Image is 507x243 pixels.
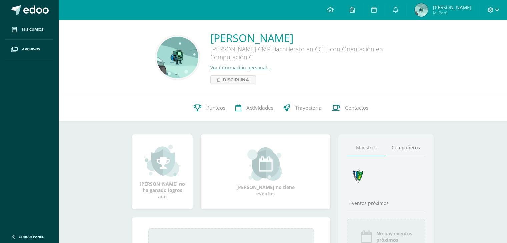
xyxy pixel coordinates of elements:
a: Mis cursos [5,20,53,40]
span: Punteos [206,104,225,111]
span: No hay eventos próximos [376,230,412,243]
span: Mis cursos [22,27,43,32]
div: [PERSON_NAME] no tiene eventos [232,147,299,197]
div: Eventos próximos [347,200,425,206]
span: Trayectoria [295,104,322,111]
div: [PERSON_NAME] no ha ganado logros aún [139,144,186,200]
span: Actividades [246,104,273,111]
a: [PERSON_NAME] [210,31,410,45]
a: Compañeros [386,139,425,156]
img: 0d125e61179144410fb0d7f3f0b592f6.png [415,3,428,17]
a: Actividades [230,95,278,121]
span: [PERSON_NAME] [433,4,471,11]
a: Maestros [347,139,386,156]
span: Mi Perfil [433,10,471,16]
div: [PERSON_NAME] CMP Bachillerato en CCLL con Orientación en Computación C [210,45,410,64]
img: event_small.png [247,147,284,181]
span: Contactos [345,104,368,111]
a: Contactos [327,95,373,121]
img: achievement_small.png [144,144,181,177]
a: Trayectoria [278,95,327,121]
a: Ver información personal... [210,64,271,71]
img: 7cab5f6743d087d6deff47ee2e57ce0d.png [349,167,367,185]
span: Cerrar panel [19,234,44,239]
span: Disciplina [223,76,249,84]
a: Punteos [189,95,230,121]
span: Archivos [22,47,40,52]
img: ff7324e1e1ac0f1c0b686afbd80157d2.png [157,37,198,78]
a: Disciplina [210,75,256,84]
a: Archivos [5,40,53,59]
